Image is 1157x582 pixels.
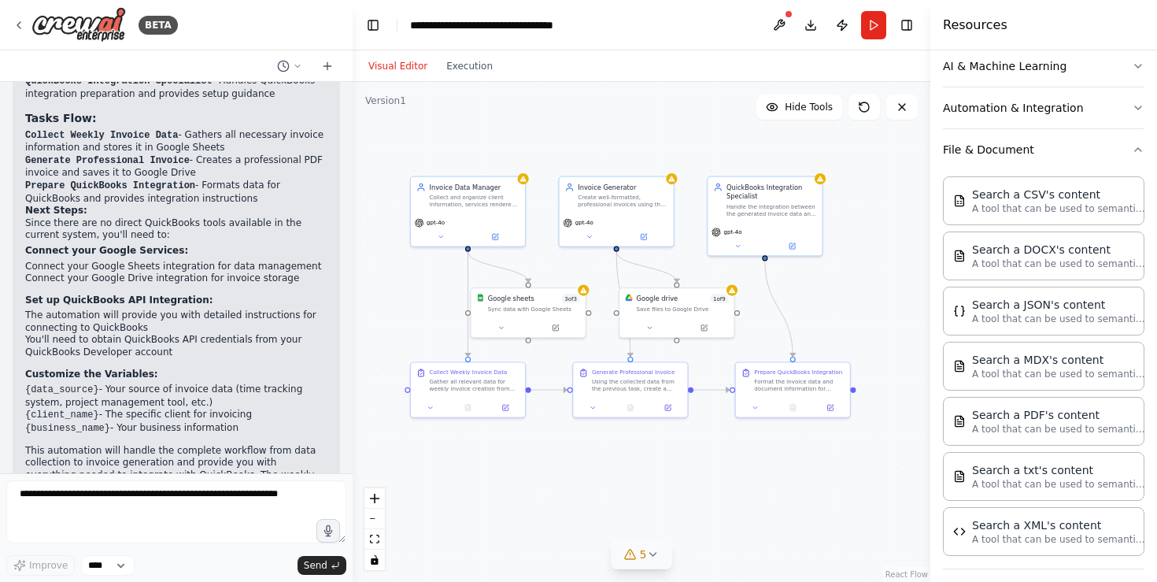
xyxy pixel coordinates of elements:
[464,252,533,283] g: Edge from 6750fd2b-05de-445d-9c8c-7154be1a85b9 to 7f7ce429-7eda-4ba2-bf6f-409b59c8e81d
[364,509,385,529] button: zoom out
[25,180,195,191] code: Prepare QuickBooks Integration
[25,205,87,216] strong: Next Steps:
[754,369,842,376] div: Prepare QuickBooks Integration
[410,17,587,33] nav: breadcrumb
[25,112,97,124] strong: Tasks Flow:
[359,57,437,76] button: Visual Editor
[785,101,833,113] span: Hide Tools
[364,488,385,570] div: React Flow controls
[25,129,327,154] li: - Gathers all necessary invoice information and stores it in Google Sheets
[710,294,728,303] span: Number of enabled actions
[972,533,1145,546] p: A tool that can be used to semantic search a query from a XML's content.
[25,154,327,180] li: - Creates a professional PDF invoice and saves it to Google Drive
[625,294,632,301] img: Google Drive
[25,445,327,506] p: This automation will handle the complete workflow from data collection to invoice generation and ...
[25,245,188,256] strong: Connect your Google Services:
[25,410,99,421] code: {client_name}
[943,170,1144,569] div: File & Document
[726,183,816,202] div: QuickBooks Integration Specialist
[25,384,327,409] li: - Your source of invoice data (time tracking system, project management tool, etc.)
[558,176,674,247] div: Invoice GeneratorCreate well-formatted, professional invoices using the collected data from Invoi...
[364,550,385,570] button: toggle interactivity
[953,305,966,317] img: JSONSearchTool
[637,305,729,312] div: Save files to Google Drive
[640,547,647,562] span: 5
[6,555,75,576] button: Improve
[25,369,158,380] strong: Customize the Variables:
[943,16,1007,35] h4: Resources
[25,76,213,87] code: QuickBooks Integration Specialist
[953,525,966,538] img: XMLSearchTool
[723,228,741,235] span: gpt-4o
[592,377,682,392] div: Using the collected data from the previous task, create a professional, well-formatted invoice do...
[430,369,508,376] div: Collect Weekly Invoice Data
[592,369,675,376] div: Generate Professional Invoice
[773,402,812,413] button: No output available
[469,232,522,243] button: Open in side panel
[678,322,730,333] button: Open in side panel
[612,540,672,569] button: 5
[611,402,650,413] button: No output available
[25,75,327,100] li: - Handles QuickBooks integration preparation and provides setup guidance
[25,217,327,242] p: Since there are no direct QuickBooks tools available in the current system, you'll need to:
[25,272,327,285] li: Connect your Google Drive integration for invoice storage
[578,194,667,209] div: Create well-formatted, professional invoices using the collected data from Invoice Data Manager a...
[25,295,213,306] strong: Set up QuickBooks API Integration:
[972,478,1145,491] p: A tool that can be used to semantic search a query from a txt's content.
[953,360,966,373] img: MDXSearchTool
[735,361,851,417] div: Prepare QuickBooks IntegrationFormat the invoice data and document information for QuickBooks int...
[430,183,519,192] div: Invoice Data Manager
[25,130,178,141] code: Collect Weekly Invoice Data
[612,252,681,283] g: Edge from c7cd5de7-cb81-488e-8124-e1c5ba0ad581 to bedcb1f5-5d62-48bb-b1f1-50a8eb4779c7
[477,294,484,301] img: Google Sheets
[572,361,688,417] div: Generate Professional InvoiceUsing the collected data from the previous task, create a profession...
[25,409,327,422] li: - The specific client for invoicing
[437,57,502,76] button: Execution
[766,240,819,251] button: Open in side panel
[953,470,966,483] img: TXTSearchTool
[972,242,1145,258] div: Search a DOCX's content
[953,250,966,262] img: DOCXSearchTool
[464,252,473,357] g: Edge from 6750fd2b-05de-445d-9c8c-7154be1a85b9 to 4eb146d2-23ad-453c-8223-ab0f188a6bc4
[693,385,730,395] g: Edge from f93db947-c55f-41de-9ef9-c2af7f4371b5 to 2a0982a9-de0a-4fdc-bdb6-46ed18445d6f
[619,287,734,338] div: Google DriveGoogle drive1of9Save files to Google Drive
[470,287,586,338] div: Google SheetsGoogle sheets3of3Sync data with Google Sheets
[25,180,327,205] li: - Formats data for QuickBooks and provides integration instructions
[953,195,966,207] img: CSVSearchTool
[364,529,385,550] button: fit view
[29,559,68,572] span: Improve
[529,322,582,333] button: Open in side panel
[972,423,1145,436] p: A tool that can be used to semantic search a query from a PDF's content.
[304,559,327,572] span: Send
[364,488,385,509] button: zoom in
[449,402,488,413] button: No output available
[953,415,966,428] img: PDFSearchTool
[562,294,580,303] span: Number of enabled actions
[637,294,678,303] div: Google drive
[943,129,1144,170] button: File & Document
[885,570,928,579] a: React Flow attribution
[25,155,190,166] code: Generate Professional Invoice
[139,16,178,35] div: BETA
[760,261,797,356] g: Edge from 530609c0-143e-4879-af12-a9c1926da8b2 to 2a0982a9-de0a-4fdc-bdb6-46ed18445d6f
[972,258,1145,270] p: A tool that can be used to semantic search a query from a DOCX's content.
[316,519,340,543] button: Click to speak your automation idea
[972,462,1145,478] div: Search a txt's content
[430,194,519,209] div: Collect and organize client information, services rendered, and billing details from {data_source...
[25,422,327,436] li: - Your business information
[427,219,445,226] span: gpt-4o
[410,176,526,247] div: Invoice Data ManagerCollect and organize client information, services rendered, and billing detai...
[298,556,346,575] button: Send
[754,377,844,392] div: Format the invoice data and document information for QuickBooks integration. Create a detailed in...
[575,219,593,226] span: gpt-4o
[617,232,670,243] button: Open in side panel
[707,176,822,257] div: QuickBooks Integration SpecialistHandle the integration between the generated invoice data and Qu...
[896,14,918,36] button: Hide right sidebar
[362,14,384,36] button: Hide left sidebar
[972,352,1145,368] div: Search a MDX's content
[726,203,816,218] div: Handle the integration between the generated invoice data and QuickBooks system for {client_name}...
[365,95,406,107] div: Version 1
[25,384,99,395] code: {data_source}
[488,305,580,312] div: Sync data with Google Sheets
[488,294,534,303] div: Google sheets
